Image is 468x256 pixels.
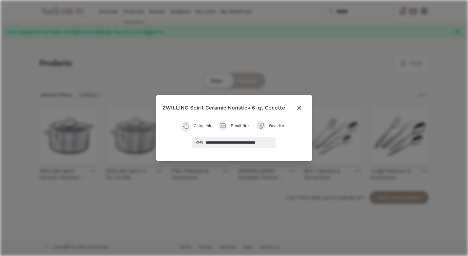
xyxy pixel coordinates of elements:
span: Favorite [269,123,287,128]
a: Email link [218,121,250,131]
h4: ZWILLING Spirit Ceramic Nonstick 6-qt Cocotte [162,104,285,112]
span: Copy link [194,123,211,128]
button: Copy link [181,121,211,131]
span: Email link [231,123,250,128]
button: Favorite [256,121,287,131]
